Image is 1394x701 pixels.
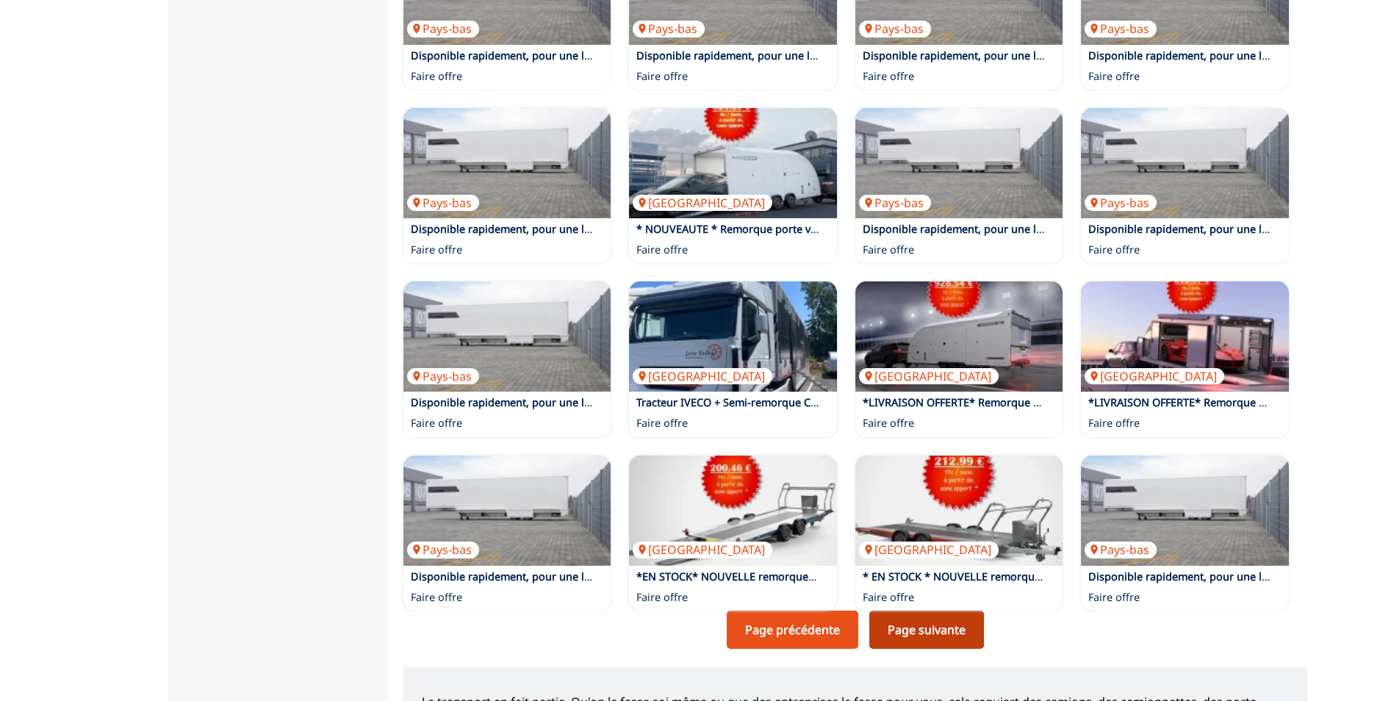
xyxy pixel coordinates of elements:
[636,242,688,257] p: Faire offre
[633,21,705,37] p: Pays-bas
[1088,69,1140,84] p: Faire offre
[1088,242,1140,257] p: Faire offre
[863,242,914,257] p: Faire offre
[859,21,931,37] p: Pays-bas
[863,569,1382,583] a: * EN STOCK * NOUVELLE remorque porte voiture [PERSON_NAME] A TRANSPORTER 5,50mx2,10m neuve
[411,590,462,605] p: Faire offre
[411,242,462,257] p: Faire offre
[629,108,837,218] img: * NOUVEAUTE * Remorque porte voiture fermée BRIAN JAMES Race Sport 2025
[1085,542,1157,558] p: Pays-bas
[629,108,837,218] a: * NOUVEAUTE * Remorque porte voiture fermée BRIAN JAMES Race Sport 2025[GEOGRAPHIC_DATA]
[1085,21,1157,37] p: Pays-bas
[629,456,837,566] a: *EN STOCK* NOUVELLE remorque porte voiture BRIAN JAMES A TRANSPORTER 5mx2,10m neuve[GEOGRAPHIC_DATA]
[855,108,1063,218] img: Disponible rapidement, pour une livraison rapide, une remorque de course à deux étages comprenant...
[863,416,914,431] p: Faire offre
[633,195,772,211] p: [GEOGRAPHIC_DATA]
[411,48,1300,62] a: Disponible rapidement, pour une livraison rapide, une remorque de course à deux étages comprenant...
[636,69,688,84] p: Faire offre
[407,21,479,37] p: Pays-bas
[855,456,1063,566] img: * EN STOCK * NOUVELLE remorque porte voiture BRIAN JAMES A TRANSPORTER 5,50mx2,10m neuve
[1081,281,1289,392] a: *LIVRAISON OFFERTE* Remorque porte voiture fermée BRIAN JAMES RT6 6m x 2.29m NEUVE[GEOGRAPHIC_DATA]
[859,542,999,558] p: [GEOGRAPHIC_DATA]
[636,416,688,431] p: Faire offre
[859,368,999,384] p: [GEOGRAPHIC_DATA]
[636,222,1048,236] a: * NOUVEAUTE * Remorque porte voiture fermée [PERSON_NAME] Race Sport 2025
[1088,416,1140,431] p: Faire offre
[407,368,479,384] p: Pays-bas
[633,542,772,558] p: [GEOGRAPHIC_DATA]
[1085,195,1157,211] p: Pays-bas
[636,569,1135,583] a: *EN STOCK* NOUVELLE remorque porte voiture [PERSON_NAME] A TRANSPORTER 5mx2,10m neuve
[1081,456,1289,566] img: Disponible rapidement, pour une livraison rapide, une remorque de course à deux étages comprenant...
[636,590,688,605] p: Faire offre
[403,281,611,392] img: Disponible rapidement, pour une livraison rapide, une remorque de course à deux étages comprenant...
[869,611,984,649] a: Page suivante
[863,590,914,605] p: Faire offre
[403,108,611,218] img: Disponible rapidement, pour une livraison rapide, une remorque de course à deux étages comprenant...
[1088,590,1140,605] p: Faire offre
[403,456,611,566] img: Disponible rapidement, pour une livraison rapide, une remorque de course à deux étages comprenant...
[727,611,858,649] a: Page précédente
[629,281,837,392] img: Tracteur IVECO + Semi-remorque CHEREAU entièrement aménagés pour la compétition automobile
[859,195,931,211] p: Pays-bas
[411,222,1300,236] a: Disponible rapidement, pour une livraison rapide, une remorque de course à deux étages comprenant...
[407,542,479,558] p: Pays-bas
[1081,281,1289,392] img: *LIVRAISON OFFERTE* Remorque porte voiture fermée BRIAN JAMES RT6 6m x 2.29m NEUVE
[411,395,1300,409] a: Disponible rapidement, pour une livraison rapide, une remorque de course à deux étages comprenant...
[629,456,837,566] img: *EN STOCK* NOUVELLE remorque porte voiture BRIAN JAMES A TRANSPORTER 5mx2,10m neuve
[633,368,772,384] p: [GEOGRAPHIC_DATA]
[629,281,837,392] a: Tracteur IVECO + Semi-remorque CHEREAU entièrement aménagés pour la compétition automobile[GEOGRA...
[411,416,462,431] p: Faire offre
[863,395,1342,409] a: *LIVRAISON OFFERTE* Remorque porte voiture fermée [PERSON_NAME] RT7 6m x 2.30m NEUVE
[411,569,1300,583] a: Disponible rapidement, pour une livraison rapide, une remorque de course à deux étages comprenant...
[407,195,479,211] p: Pays-bas
[863,69,914,84] p: Faire offre
[636,395,1132,409] a: Tracteur IVECO + Semi-remorque CHEREAU entièrement aménagés pour la compétition automobile
[855,281,1063,392] img: *LIVRAISON OFFERTE* Remorque porte voiture fermée BRIAN JAMES RT7 6m x 2.30m NEUVE
[855,281,1063,392] a: *LIVRAISON OFFERTE* Remorque porte voiture fermée BRIAN JAMES RT7 6m x 2.30m NEUVE[GEOGRAPHIC_DATA]
[855,456,1063,566] a: * EN STOCK * NOUVELLE remorque porte voiture BRIAN JAMES A TRANSPORTER 5,50mx2,10m neuve[GEOGRAPH...
[1081,108,1289,218] img: Disponible rapidement, pour une livraison rapide, une remorque de course à deux étages comprenant...
[1085,368,1224,384] p: [GEOGRAPHIC_DATA]
[411,69,462,84] p: Faire offre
